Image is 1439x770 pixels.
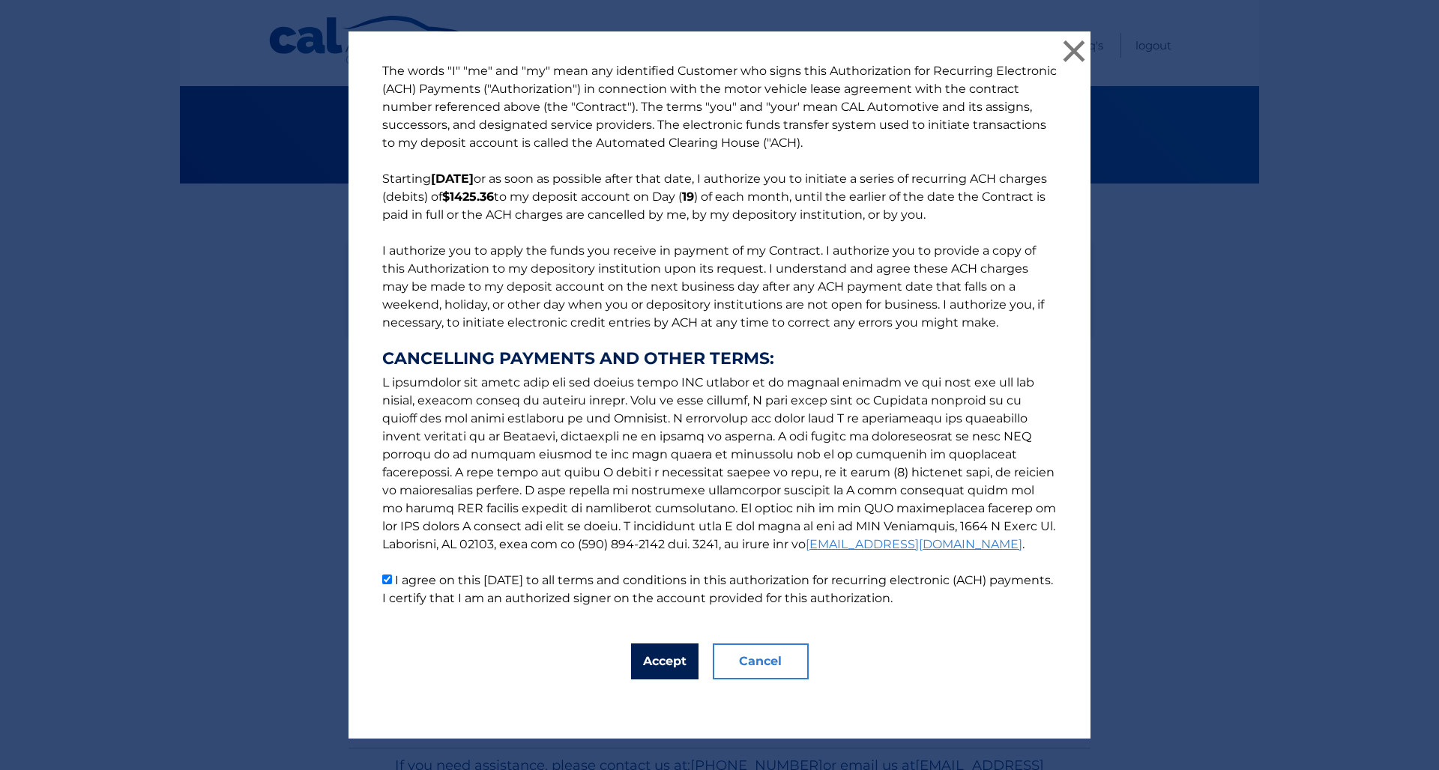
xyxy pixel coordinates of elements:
a: [EMAIL_ADDRESS][DOMAIN_NAME] [806,537,1022,551]
label: I agree on this [DATE] to all terms and conditions in this authorization for recurring electronic... [382,573,1053,605]
button: Accept [631,643,699,679]
button: × [1059,36,1089,66]
p: The words "I" "me" and "my" mean any identified Customer who signs this Authorization for Recurri... [367,62,1072,607]
b: 19 [682,190,694,204]
b: [DATE] [431,172,474,186]
strong: CANCELLING PAYMENTS AND OTHER TERMS: [382,350,1057,368]
button: Cancel [713,643,809,679]
b: $1425.36 [442,190,494,204]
